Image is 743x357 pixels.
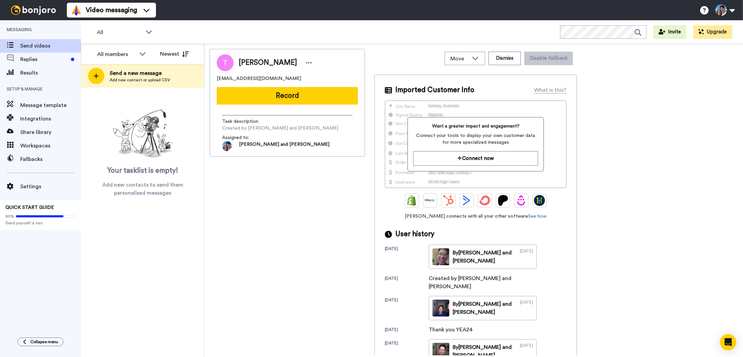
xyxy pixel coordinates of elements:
button: Invite [653,25,686,39]
img: vm-color.svg [71,5,82,16]
span: Created by [PERSON_NAME] and [PERSON_NAME] [222,125,338,132]
div: [DATE] [385,246,429,269]
button: Newest [155,47,194,61]
a: By[PERSON_NAME] and [PERSON_NAME][DATE] [429,296,537,320]
div: [DATE] [385,276,429,291]
img: ActiveCampaign [461,195,472,206]
span: [PERSON_NAME] and [PERSON_NAME] [239,141,329,151]
span: Replies [20,55,68,63]
img: Ontraport [425,195,435,206]
span: Want a greater impact and engagement? [413,123,538,130]
span: Task description : [222,118,269,125]
img: Shopify [406,195,417,206]
span: Share library [20,128,81,136]
span: [PERSON_NAME] [239,58,297,68]
span: All [97,28,142,36]
span: Imported Customer Info [395,85,474,95]
span: [EMAIL_ADDRESS][DOMAIN_NAME] [217,75,301,82]
button: Connect now [413,151,538,166]
img: bj-logo-header-white.svg [8,5,59,15]
div: All members [97,50,136,58]
div: [DATE] [520,248,533,265]
div: Thank you YEA24 [429,326,473,334]
button: Upgrade [693,25,732,39]
span: Workspaces [20,142,81,150]
img: Drip [516,195,527,206]
button: Collapse menu [18,337,63,346]
img: Hubspot [443,195,454,206]
div: Created by [PERSON_NAME] and [PERSON_NAME] [429,274,537,291]
span: Send yourself a test [5,220,76,226]
span: Message template [20,101,81,109]
span: 80% [5,214,14,219]
span: User history [395,229,434,239]
span: Results [20,69,81,77]
span: Video messaging [86,5,137,15]
span: [PERSON_NAME] connects with all your other software [385,213,566,220]
a: By[PERSON_NAME] and [PERSON_NAME][DATE] [429,245,537,269]
span: Move [450,55,469,63]
img: GoHighLevel [534,195,545,206]
button: Disable fallback [524,52,573,65]
img: eebbc228-cbdf-4945-90be-587dc7950ffe-thumb.jpg [432,248,449,265]
span: Send a new message [110,69,170,77]
span: Add new contact or upload CSV [110,77,170,83]
img: 93610dd4-6ba3-464a-aa8b-bf6b013a75d9-1617815986.jpg [222,141,232,151]
span: QUICK START GUIDE [5,205,54,210]
img: ConvertKit [479,195,490,206]
img: ready-set-action.png [109,107,177,161]
div: By [PERSON_NAME] and [PERSON_NAME] [453,300,514,316]
span: Collapse menu [30,339,58,345]
img: Patreon [498,195,508,206]
span: Your tasklist is empty! [107,166,178,176]
span: Assigned to: [222,134,269,141]
span: Fallbacks [20,155,81,163]
img: Image of Tony Mah [217,54,234,71]
button: Record [217,87,358,105]
div: [DATE] [385,327,429,334]
img: 0f124e74-a5d3-43c2-b74b-88e08fad7991-thumb.jpg [432,300,449,317]
div: What is this? [534,86,566,94]
span: Settings [20,183,81,191]
span: Connect your tools to display your own customer data for more specialized messages [413,132,538,146]
button: Dismiss [488,52,521,65]
span: Integrations [20,115,81,123]
div: Open Intercom Messenger [720,334,736,350]
div: [DATE] [385,297,429,320]
div: [DATE] [520,300,533,317]
span: Send videos [20,42,81,50]
div: By [PERSON_NAME] and [PERSON_NAME] [453,249,514,265]
a: See how [528,214,547,219]
span: Add new contacts to send them personalised messages [91,181,194,197]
